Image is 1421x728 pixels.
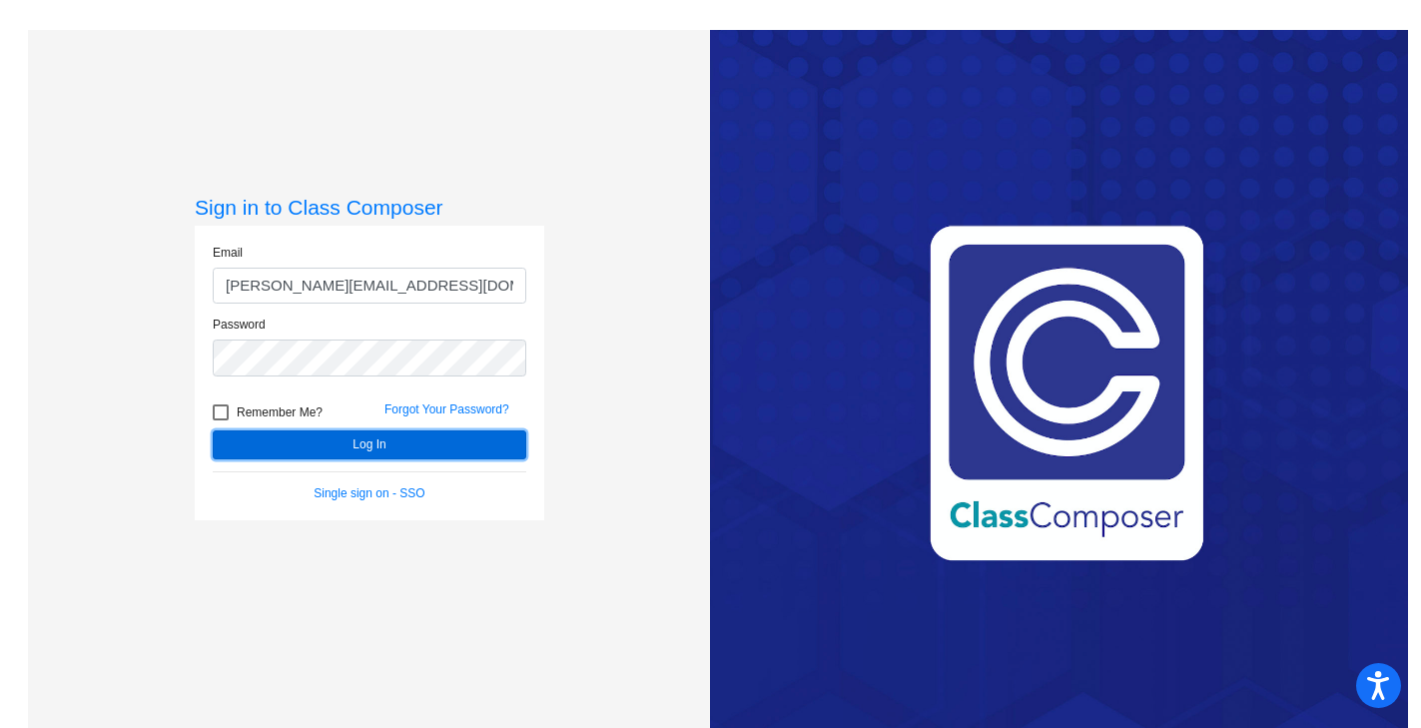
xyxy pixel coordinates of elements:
label: Password [213,316,266,334]
label: Email [213,244,243,262]
a: Forgot Your Password? [384,402,509,416]
span: Remember Me? [237,400,323,424]
h3: Sign in to Class Composer [195,195,544,220]
button: Log In [213,430,526,459]
a: Single sign on - SSO [314,486,424,500]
